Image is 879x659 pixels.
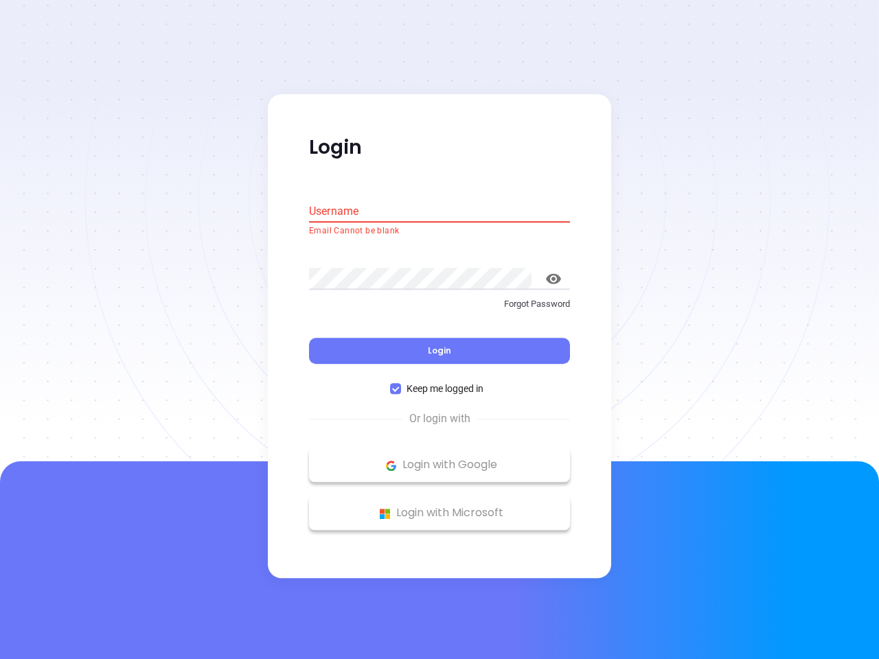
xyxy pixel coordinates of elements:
button: Microsoft Logo Login with Microsoft [309,496,570,531]
p: Forgot Password [309,297,570,311]
button: Login [309,338,570,365]
span: Login [428,345,451,357]
span: Keep me logged in [401,382,489,397]
img: Microsoft Logo [376,505,393,522]
a: Forgot Password [309,297,570,322]
p: Login with Microsoft [316,503,563,524]
p: Email Cannot be blank [309,224,570,238]
span: Or login with [402,411,477,428]
img: Google Logo [383,457,400,474]
button: toggle password visibility [537,262,570,295]
button: Google Logo Login with Google [309,448,570,483]
p: Login [309,135,570,160]
p: Login with Google [316,455,563,476]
